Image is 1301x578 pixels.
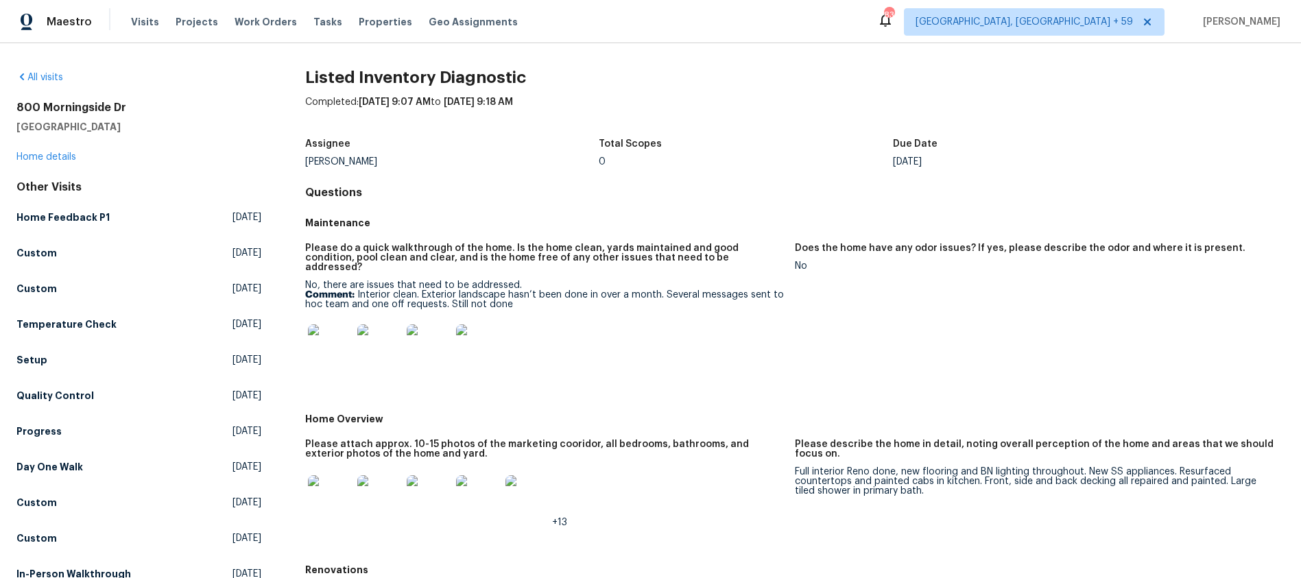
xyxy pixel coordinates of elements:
div: Full interior Reno done, new flooring and BN lighting throughout. New SS appliances. Resurfaced c... [795,467,1274,496]
span: [DATE] [232,496,261,509]
h5: [GEOGRAPHIC_DATA] [16,120,261,134]
span: [GEOGRAPHIC_DATA], [GEOGRAPHIC_DATA] + 59 [916,15,1133,29]
h5: Assignee [305,139,350,149]
a: Custom[DATE] [16,526,261,551]
span: Geo Assignments [429,15,518,29]
h5: Custom [16,531,57,545]
div: No, there are issues that need to be addressed. [305,280,784,376]
span: [DATE] [232,424,261,438]
h5: Quality Control [16,389,94,402]
div: Completed: to [305,95,1285,131]
h5: Due Date [893,139,938,149]
span: [DATE] [232,210,261,224]
span: Projects [176,15,218,29]
span: [DATE] [232,246,261,260]
h5: Renovations [305,563,1285,577]
span: [DATE] [232,282,261,296]
span: [PERSON_NAME] [1197,15,1280,29]
a: Home Feedback P1[DATE] [16,205,261,230]
a: Temperature Check[DATE] [16,312,261,337]
h4: Questions [305,186,1285,200]
a: Setup[DATE] [16,348,261,372]
span: [DATE] 9:07 AM [359,97,431,107]
h5: Progress [16,424,62,438]
div: [DATE] [893,157,1186,167]
div: Other Visits [16,180,261,194]
a: All visits [16,73,63,82]
h5: Custom [16,282,57,296]
span: Tasks [313,17,342,27]
h5: Temperature Check [16,317,117,331]
div: [PERSON_NAME] [305,157,599,167]
b: Comment: [305,290,355,300]
a: Home details [16,152,76,162]
a: Day One Walk[DATE] [16,455,261,479]
h5: Custom [16,246,57,260]
h5: Home Feedback P1 [16,210,110,224]
span: [DATE] 9:18 AM [444,97,513,107]
h5: Please do a quick walkthrough of the home. Is the home clean, yards maintained and good condition... [305,243,784,272]
p: Interior clean. Exterior landscape hasn’t been done in over a month. Several messages sent to hoc... [305,290,784,309]
h5: Custom [16,496,57,509]
div: 830 [884,8,894,22]
h5: Day One Walk [16,460,83,474]
span: [DATE] [232,460,261,474]
a: Custom[DATE] [16,490,261,515]
h2: Listed Inventory Diagnostic [305,71,1285,84]
h5: Does the home have any odor issues? If yes, please describe the odor and where it is present. [795,243,1245,253]
a: Progress[DATE] [16,419,261,444]
h5: Please attach approx. 10-15 photos of the marketing cooridor, all bedrooms, bathrooms, and exteri... [305,439,784,459]
div: 0 [599,157,892,167]
a: Custom[DATE] [16,241,261,265]
span: +13 [552,518,567,527]
span: Maestro [47,15,92,29]
h5: Home Overview [305,412,1285,426]
h5: Please describe the home in detail, noting overall perception of the home and areas that we shoul... [795,439,1274,459]
h5: Maintenance [305,216,1285,230]
h2: 800 Morningside Dr [16,101,261,115]
span: Properties [359,15,412,29]
span: [DATE] [232,389,261,402]
h5: Total Scopes [599,139,662,149]
span: [DATE] [232,317,261,331]
div: No [795,261,1274,271]
h5: Setup [16,353,47,367]
span: Visits [131,15,159,29]
span: Work Orders [235,15,297,29]
span: [DATE] [232,353,261,367]
span: [DATE] [232,531,261,545]
a: Quality Control[DATE] [16,383,261,408]
a: Custom[DATE] [16,276,261,301]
